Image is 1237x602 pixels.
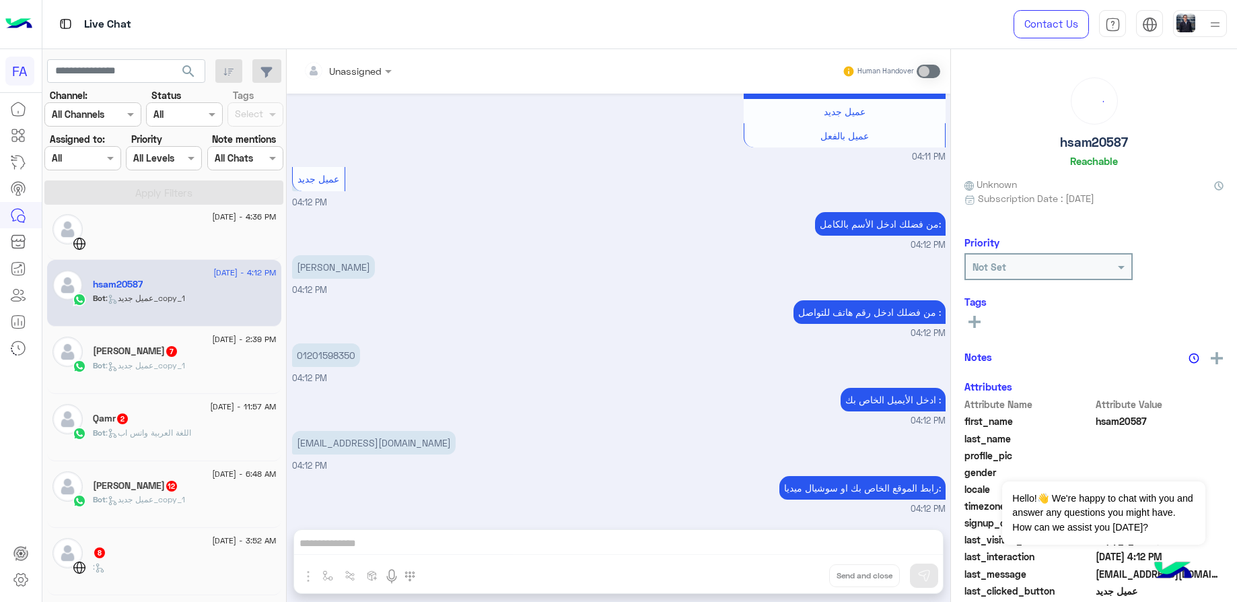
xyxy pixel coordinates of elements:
[964,499,1093,513] span: timezone
[1176,13,1195,32] img: userImage
[292,373,327,383] span: 04:12 PM
[912,151,946,164] span: 04:11 PM
[73,360,86,373] img: WhatsApp
[131,132,162,146] label: Priority
[1096,414,1224,428] span: hsam20587
[1105,17,1121,32] img: tab
[1060,135,1128,150] h5: hsam20587
[1099,10,1126,38] a: tab
[1207,16,1224,33] img: profile
[73,427,86,440] img: WhatsApp
[911,239,946,252] span: 04:12 PM
[93,293,106,303] span: Bot
[106,293,185,303] span: : عميل جديد_copy_1
[212,132,276,146] label: Note mentions
[52,471,83,502] img: defaultAdmin.png
[1096,397,1224,411] span: Attribute Value
[978,191,1094,205] span: Subscription Date : [DATE]
[93,413,129,424] h5: Qamr
[964,177,1017,191] span: Unknown
[93,428,106,438] span: Bot
[106,360,185,370] span: : عميل جديد_copy_1
[1211,352,1223,364] img: add
[297,173,339,185] span: عميل جديد
[73,494,86,508] img: WhatsApp
[964,533,1093,547] span: last_visited_flow
[1070,155,1118,167] h6: Reachable
[1002,481,1205,545] span: Hello!👋 We're happy to chat with you and answer any questions you might have. How can we assist y...
[824,106,865,117] span: عميل جديد
[213,267,276,279] span: [DATE] - 4:12 PM
[1014,10,1089,38] a: Contact Us
[857,66,914,77] small: Human Handover
[292,255,375,279] p: 22/8/2025, 4:12 PM
[210,401,276,413] span: [DATE] - 11:57 AM
[151,88,181,102] label: Status
[93,279,143,290] h5: hsam20587
[829,564,900,587] button: Send and close
[57,15,74,32] img: tab
[94,547,105,558] span: 8
[52,538,83,568] img: defaultAdmin.png
[212,333,276,345] span: [DATE] - 2:39 PM
[964,465,1093,479] span: gender
[93,360,106,370] span: Bot
[793,300,946,324] p: 22/8/2025, 4:12 PM
[73,561,86,574] img: WebChat
[52,214,83,244] img: defaultAdmin.png
[292,461,327,471] span: 04:12 PM
[820,130,869,141] span: عميل بالفعل
[212,535,276,547] span: [DATE] - 3:52 AM
[911,327,946,340] span: 04:12 PM
[964,414,1093,428] span: first_name
[5,57,34,86] div: FA
[117,413,128,424] span: 2
[911,503,946,516] span: 04:12 PM
[106,428,191,438] span: : اللغة العربية واتس اب
[1142,17,1158,32] img: tab
[44,180,283,205] button: Apply Filters
[1096,549,1224,564] span: 2025-08-22T13:12:48.4Z
[964,516,1093,530] span: signup_date
[964,584,1093,598] span: last_clicked_button
[93,480,178,492] h5: نزيه طايع
[815,212,946,236] p: 22/8/2025, 4:12 PM
[1096,567,1224,581] span: adam1471998@gmail.com
[964,482,1093,496] span: locale
[5,10,32,38] img: Logo
[50,132,105,146] label: Assigned to:
[106,494,185,504] span: : عميل جديد_copy_1
[172,59,205,88] button: search
[52,404,83,434] img: defaultAdmin.png
[1150,548,1197,595] img: hulul-logo.png
[166,481,177,492] span: 12
[964,448,1093,463] span: profile_pic
[779,476,946,500] p: 22/8/2025, 4:12 PM
[964,549,1093,564] span: last_interaction
[964,236,999,248] h6: Priority
[1189,353,1199,364] img: notes
[292,197,327,207] span: 04:12 PM
[964,380,1012,393] h6: Attributes
[73,237,86,250] img: WebChat
[52,270,83,300] img: defaultAdmin.png
[84,15,131,34] p: Live Chat
[212,468,276,480] span: [DATE] - 6:48 AM
[964,397,1093,411] span: Attribute Name
[52,337,83,367] img: defaultAdmin.png
[93,494,106,504] span: Bot
[212,211,276,223] span: [DATE] - 4:36 PM
[964,351,992,363] h6: Notes
[1075,81,1114,121] div: loading...
[911,415,946,428] span: 04:12 PM
[93,345,178,357] h5: عبدالله سالم
[292,285,327,295] span: 04:12 PM
[93,562,105,572] span: :
[964,567,1093,581] span: last_message
[964,296,1224,308] h6: Tags
[292,431,456,455] p: 22/8/2025, 4:12 PM
[73,293,86,306] img: WhatsApp
[50,88,87,102] label: Channel:
[841,388,946,411] p: 22/8/2025, 4:12 PM
[166,346,177,357] span: 7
